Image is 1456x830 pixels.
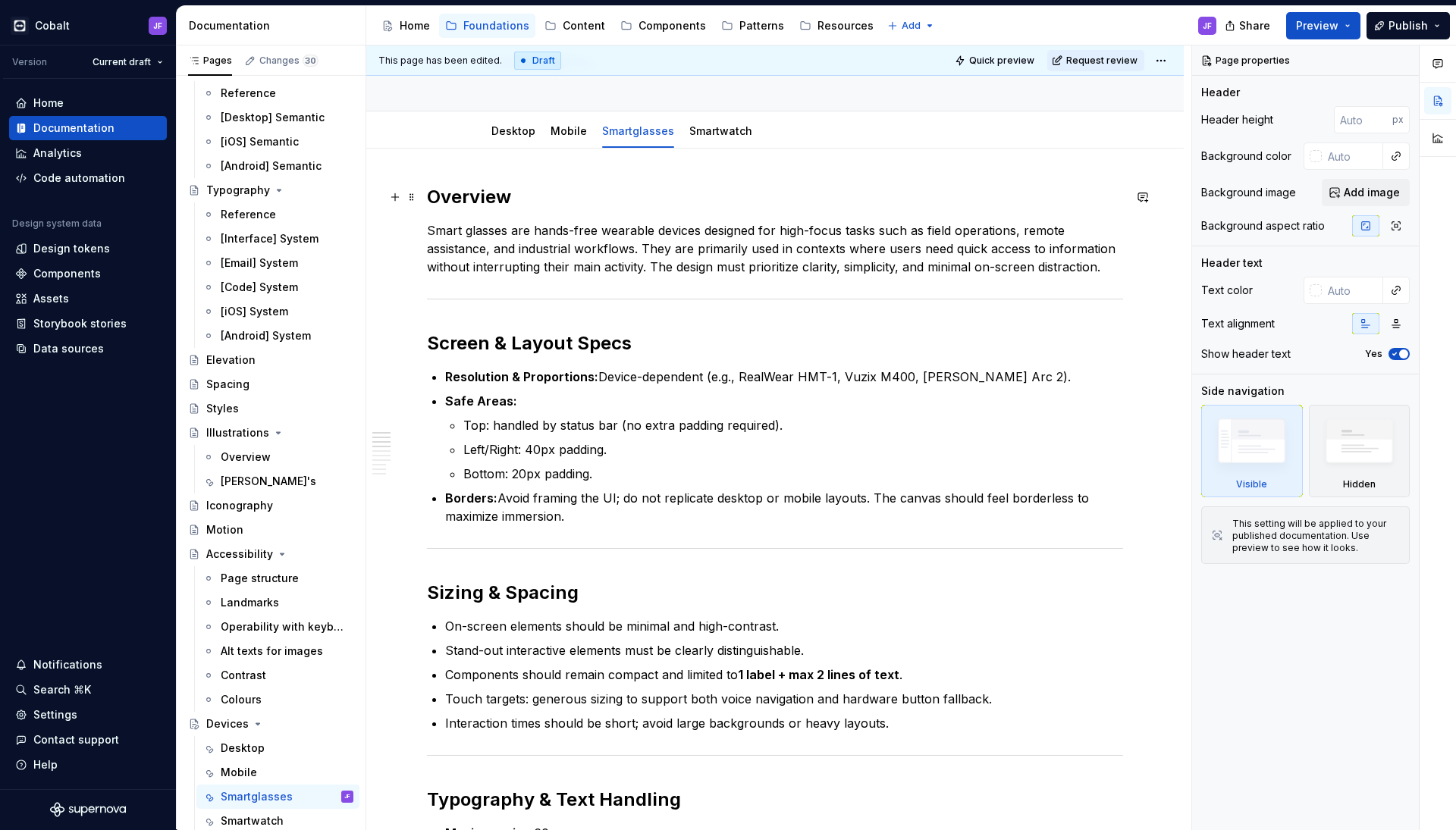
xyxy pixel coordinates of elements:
div: Hidden [1309,405,1410,497]
div: Components [639,18,706,33]
a: Settings [9,703,167,727]
p: On-screen elements should be minimal and high-contrast. [445,617,1123,635]
div: Operability with keyboard [221,619,346,634]
div: Draft [514,52,561,70]
div: [Android] System [221,328,311,343]
div: Notifications [33,657,102,672]
div: Styles [206,401,239,416]
div: Reference [221,207,276,222]
div: Header [1201,85,1240,100]
a: Accessibility [182,542,359,566]
a: Components [9,262,167,286]
a: Documentation [9,116,167,140]
h2: Screen & Layout Specs [427,331,1123,355]
div: Header height [1201,112,1273,127]
div: Background color [1201,149,1291,164]
a: Mobile [551,124,587,137]
div: [Code] System [221,280,298,295]
div: Code automation [33,171,125,186]
div: Components [33,266,101,281]
div: JF [1203,20,1212,32]
div: Content [563,18,605,33]
a: [Code] System [196,275,359,299]
input: Auto [1322,143,1383,170]
div: Analytics [33,146,82,161]
div: Mobile [544,114,593,146]
div: Accessibility [206,547,273,562]
div: Cobalt [35,18,70,33]
button: Help [9,753,167,777]
div: Documentation [189,18,359,33]
div: [Email] System [221,255,298,271]
div: Design tokens [33,241,110,256]
div: Home [400,18,430,33]
span: Add image [1344,185,1400,200]
div: Page tree [375,11,880,41]
p: Touch targets: generous sizing to support both voice navigation and hardware button fallback. [445,690,1123,708]
a: Smartwatch [689,124,752,137]
div: Background aspect ratio [1201,218,1325,233]
a: [Android] Semantic [196,154,359,178]
button: Contact support [9,728,167,752]
div: Mobile [221,765,257,780]
a: Desktop [491,124,535,137]
a: Operability with keyboard [196,615,359,639]
div: JF [153,20,162,32]
a: Contrast [196,663,359,687]
div: Background image [1201,185,1296,200]
input: Auto [1322,277,1383,304]
img: e3886e02-c8c5-455d-9336-29756fd03ba2.png [11,17,29,35]
div: Desktop [221,741,265,756]
div: Smartglasses [221,789,293,804]
h2: Typography & Text Handling [427,788,1123,812]
button: Add [883,15,940,36]
a: Iconography [182,493,359,518]
p: Device-dependent (e.g., RealWear HMT-1, Vuzix M400, [PERSON_NAME] Arc 2). [445,368,1123,386]
p: Top: handled by status bar (no extra padding required). [463,416,1123,434]
a: Components [614,14,712,38]
a: Data sources [9,337,167,361]
div: Overview [221,449,271,465]
label: Yes [1365,348,1382,360]
button: Request review [1047,50,1144,71]
a: Illustrations [182,421,359,445]
div: Storybook stories [33,316,127,331]
div: Assets [33,291,69,306]
div: Side navigation [1201,384,1285,399]
a: Foundations [439,14,535,38]
button: Quick preview [950,50,1041,71]
a: Resources [793,14,880,38]
div: Contrast [221,668,266,683]
a: Devices [182,712,359,736]
div: Smartwatch [221,813,284,828]
div: Home [33,96,64,111]
a: Typography [182,178,359,202]
div: [iOS] System [221,304,288,319]
button: Notifications [9,653,167,677]
p: Avoid framing the UI; do not replicate desktop or mobile layouts. The canvas should feel borderle... [445,489,1123,525]
div: Data sources [33,341,104,356]
div: JF [344,789,350,804]
div: Foundations [463,18,529,33]
a: Reference [196,81,359,105]
a: [Interface] System [196,227,359,251]
div: Text alignment [1201,316,1275,331]
p: px [1392,114,1404,126]
span: This page has been edited. [378,55,502,67]
a: Reference [196,202,359,227]
p: Smart glasses are hands-free wearable devices designed for high-focus tasks such as field operati... [427,221,1123,276]
strong: 1 label + max 2 lines of text [738,667,899,682]
div: Search ⌘K [33,682,91,697]
span: Preview [1296,18,1338,33]
div: Motion [206,522,243,537]
button: Publish [1367,12,1450,39]
a: Supernova Logo [50,802,126,817]
div: [iOS] Semantic [221,134,299,149]
h2: Sizing & Spacing [427,581,1123,605]
strong: Resolution & Proportions: [445,369,598,384]
div: Documentation [33,121,115,136]
p: Components should remain compact and limited to . [445,666,1123,684]
a: Elevation [182,348,359,372]
a: Design tokens [9,236,167,261]
a: Content [538,14,611,38]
